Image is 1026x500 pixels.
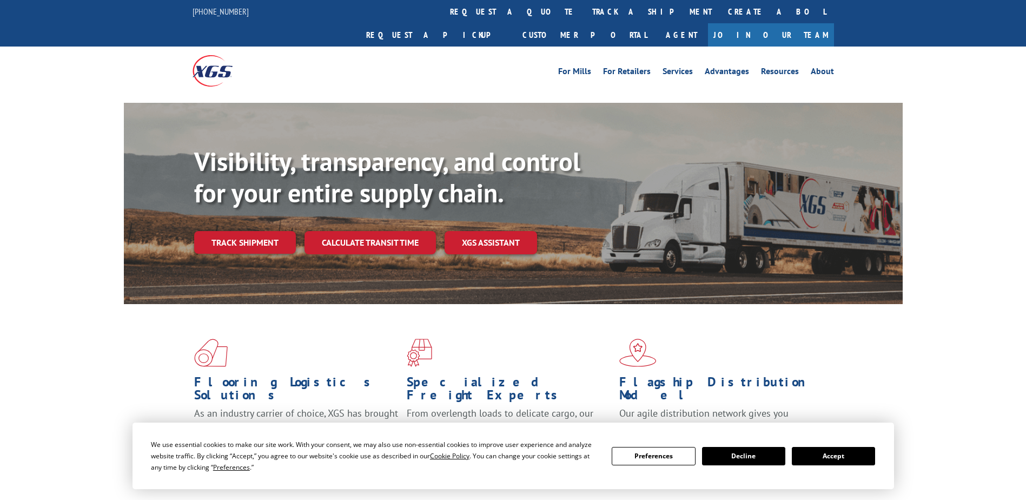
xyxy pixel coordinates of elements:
a: Request a pickup [358,23,514,47]
a: Calculate transit time [305,231,436,254]
a: Join Our Team [708,23,834,47]
a: Track shipment [194,231,296,254]
span: Preferences [213,463,250,472]
a: Services [663,67,693,79]
img: xgs-icon-focused-on-flooring-red [407,339,432,367]
h1: Flooring Logistics Solutions [194,376,399,407]
img: xgs-icon-flagship-distribution-model-red [619,339,657,367]
span: Our agile distribution network gives you nationwide inventory management on demand. [619,407,818,432]
div: Cookie Consent Prompt [133,423,894,489]
button: Accept [792,447,875,465]
a: [PHONE_NUMBER] [193,6,249,17]
a: Resources [761,67,799,79]
p: From overlength loads to delicate cargo, our experienced staff knows the best way to move your fr... [407,407,611,455]
h1: Flagship Distribution Model [619,376,824,407]
b: Visibility, transparency, and control for your entire supply chain. [194,144,580,209]
a: Advantages [705,67,749,79]
a: XGS ASSISTANT [445,231,537,254]
button: Decline [702,447,785,465]
button: Preferences [612,447,695,465]
a: For Retailers [603,67,651,79]
span: As an industry carrier of choice, XGS has brought innovation and dedication to flooring logistics... [194,407,398,445]
div: We use essential cookies to make our site work. With your consent, we may also use non-essential ... [151,439,599,473]
a: Agent [655,23,708,47]
a: For Mills [558,67,591,79]
a: About [811,67,834,79]
img: xgs-icon-total-supply-chain-intelligence-red [194,339,228,367]
a: Customer Portal [514,23,655,47]
span: Cookie Policy [430,451,469,460]
h1: Specialized Freight Experts [407,376,611,407]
